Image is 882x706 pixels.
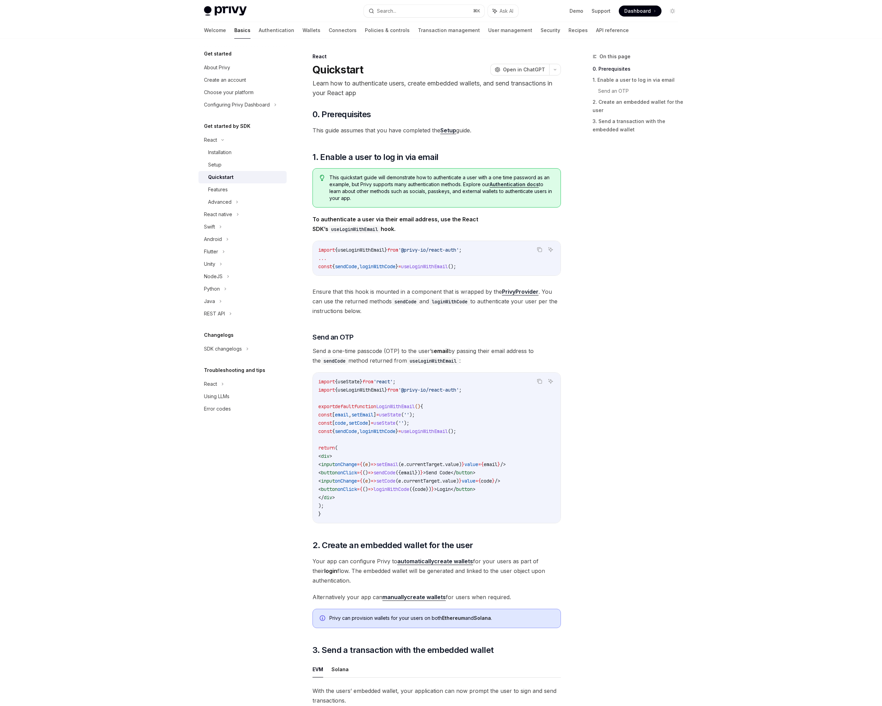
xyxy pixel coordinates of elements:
[312,540,473,551] span: 2. Create an embedded wallet for the user
[208,173,234,181] div: Quickstart
[426,486,431,492] span: })
[204,101,270,109] div: Configuring Privy Dashboard
[384,247,387,253] span: }
[198,61,287,74] a: About Privy
[409,412,415,418] span: );
[398,428,401,434] span: =
[396,420,398,426] span: (
[312,556,561,585] span: Your app can configure Privy to for your users as part of their flow. The embedded wallet will be...
[234,22,250,39] a: Basics
[360,461,362,467] span: {
[318,263,332,270] span: const
[397,558,473,565] a: automaticallycreate wallets
[442,615,465,621] strong: Ethereum
[204,50,232,58] h5: Get started
[490,64,549,75] button: Open in ChatGPT
[335,379,338,385] span: {
[204,260,215,268] div: Unity
[484,461,498,467] span: email
[198,74,287,86] a: Create an account
[420,403,423,410] span: {
[503,66,545,73] span: Open in ChatGPT
[382,594,446,601] a: manuallycreate wallets
[462,478,475,484] span: value
[371,478,376,484] span: =>
[401,478,404,484] span: .
[338,486,357,492] span: onClick
[335,461,357,467] span: onChange
[312,125,561,135] span: This guide assumes that you have completed the guide.
[464,461,478,467] span: value
[357,470,360,476] span: =
[312,661,323,677] button: EVM
[401,428,448,434] span: useLoginWithEmail
[321,478,335,484] span: input
[365,478,368,484] span: e
[312,152,438,163] span: 1. Enable a user to log in via email
[360,470,362,476] span: {
[204,297,215,305] div: Java
[335,247,338,253] span: {
[351,412,373,418] span: setEmail
[593,74,684,85] a: 1. Enable a user to log in via email
[318,247,335,253] span: import
[312,109,371,120] span: 0. Prerequisites
[373,486,409,492] span: loginWithCode
[329,453,332,459] span: >
[429,298,470,305] code: loginWithCode
[318,453,321,459] span: <
[593,97,684,116] a: 2. Create an embedded wallet for the user
[373,412,376,418] span: ]
[371,461,376,467] span: =>
[335,478,357,484] span: onChange
[208,148,232,157] div: Installation
[442,478,456,484] span: value
[324,567,337,574] strong: login
[204,76,246,84] div: Create an account
[459,247,462,253] span: ;
[321,486,338,492] span: button
[338,247,384,253] span: useLoginWithEmail
[376,478,396,484] span: setCode
[198,183,287,196] a: Features
[204,223,215,231] div: Swift
[376,403,415,410] span: LoginWithEmail
[451,470,456,476] span: </
[368,478,371,484] span: )
[204,405,231,413] div: Error codes
[204,210,232,219] div: React native
[434,486,437,492] span: >
[357,486,360,492] span: =
[329,615,554,622] div: Privy can provision wallets for your users on both and .
[320,615,327,622] svg: Info
[318,461,321,467] span: <
[329,22,357,39] a: Connectors
[490,181,539,188] a: Authentication docs
[321,470,338,476] span: button
[318,255,327,261] span: ...
[409,486,415,492] span: ({
[596,22,629,39] a: API reference
[396,428,398,434] span: }
[382,594,407,601] strong: manually
[448,428,456,434] span: ();
[396,263,398,270] span: }
[208,185,228,194] div: Features
[357,478,360,484] span: =
[440,127,456,134] a: Setup
[208,198,232,206] div: Advanced
[318,387,335,393] span: import
[312,79,561,98] p: Learn how to authenticate users, create embedded wallets, and send transactions in your React app
[349,412,351,418] span: ,
[318,445,335,451] span: return
[318,379,335,385] span: import
[332,420,335,426] span: [
[431,486,434,492] span: }
[462,461,464,467] span: }
[360,379,362,385] span: }
[318,470,321,476] span: <
[415,486,426,492] span: code
[415,470,420,476] span: })
[368,420,371,426] span: ]
[404,461,407,467] span: .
